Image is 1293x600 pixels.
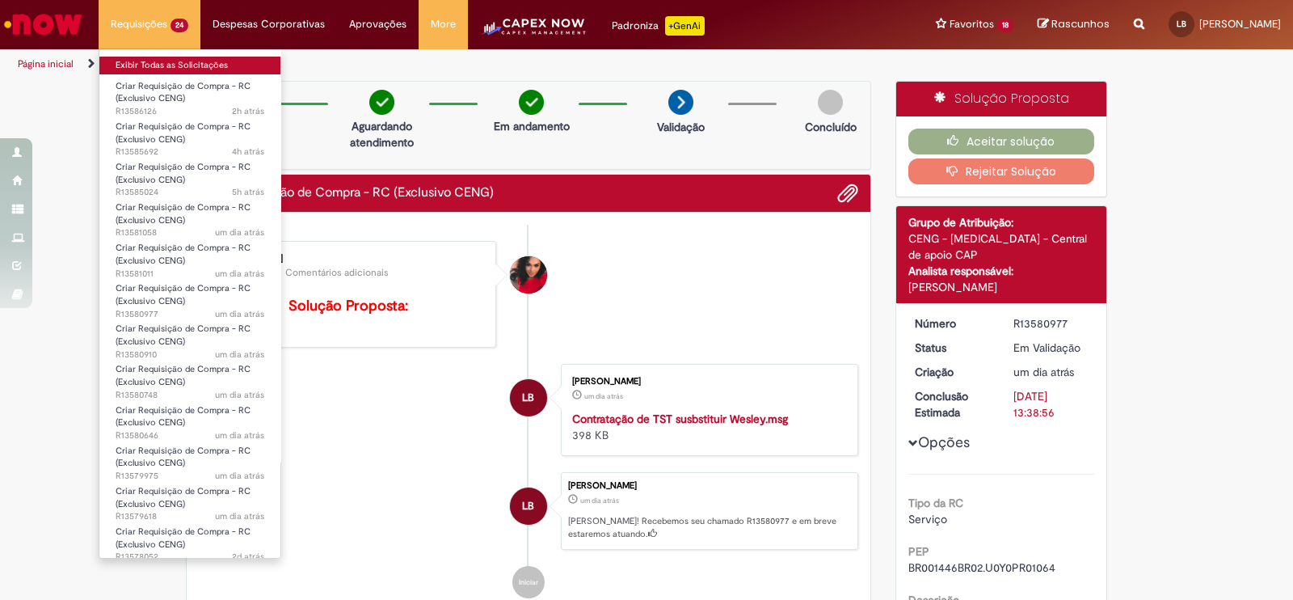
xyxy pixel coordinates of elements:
small: Comentários adicionais [285,266,389,280]
div: [PERSON_NAME] [568,481,849,491]
span: Favoritos [950,16,994,32]
span: um dia atrás [215,510,264,522]
span: um dia atrás [215,349,264,361]
img: CapexLogo5.png [480,16,588,49]
div: [PERSON_NAME] [572,377,841,387]
p: RC 1000441736 [214,298,483,336]
a: Aberto R13580748 : Criar Requisição de Compra - RC (Exclusivo CENG) [99,361,280,395]
span: um dia atrás [215,226,264,239]
div: R13580977 [1013,315,1089,332]
time: 30/09/2025 11:38:53 [1013,365,1074,379]
div: 398 KB [572,411,841,443]
div: [DATE] 13:38:56 [1013,388,1089,420]
a: Página inicial [18,57,74,70]
span: R13580977 [116,308,264,321]
p: +GenAi [665,16,705,36]
time: 01/10/2025 14:01:32 [232,105,264,117]
a: Aberto R13580977 : Criar Requisição de Compra - RC (Exclusivo CENG) [99,280,280,315]
a: Contratação de TST susbstituir Wesley.msg [572,412,788,426]
ul: Trilhas de página [12,49,850,79]
span: Despesas Corporativas [213,16,325,32]
ul: Requisições [99,49,281,559]
a: Aberto R13585024 : Criar Requisição de Compra - RC (Exclusivo CENG) [99,158,280,193]
span: R13580748 [116,389,264,402]
p: Em andamento [494,118,570,134]
a: Aberto R13581011 : Criar Requisição de Compra - RC (Exclusivo CENG) [99,239,280,274]
span: um dia atrás [584,391,623,401]
span: R13580646 [116,429,264,442]
li: LUCAS ROCHA BELO [199,472,858,550]
span: R13586126 [116,105,264,118]
span: um dia atrás [215,429,264,442]
div: Analista responsável: [908,263,1095,279]
time: 30/09/2025 11:34:20 [584,391,623,401]
span: More [431,16,456,32]
time: 30/09/2025 10:53:16 [215,429,264,442]
span: um dia atrás [215,308,264,320]
div: LUCAS ROCHA BELO [510,379,547,416]
dt: Criação [903,364,1002,380]
div: Em Validação [1013,340,1089,356]
div: Aline Rangel [510,256,547,294]
span: R13578052 [116,551,264,564]
span: um dia atrás [1013,365,1074,379]
time: 01/10/2025 12:09:29 [232,146,264,158]
div: Grupo de Atribuição: [908,214,1095,230]
a: Aberto R13579618 : Criar Requisição de Compra - RC (Exclusivo CENG) [99,483,280,518]
time: 30/09/2025 09:11:47 [215,470,264,482]
span: Criar Requisição de Compra - RC (Exclusivo CENG) [116,161,251,186]
time: 30/09/2025 11:06:10 [215,389,264,401]
span: Criar Requisição de Compra - RC (Exclusivo CENG) [116,404,251,429]
a: Aberto R13586126 : Criar Requisição de Compra - RC (Exclusivo CENG) [99,78,280,112]
span: Requisições [111,16,167,32]
div: CENG - [MEDICAL_DATA] - Central de apoio CAP [908,230,1095,263]
img: arrow-next.png [668,90,693,115]
a: Rascunhos [1038,17,1110,32]
span: 5h atrás [232,186,264,198]
span: Criar Requisição de Compra - RC (Exclusivo CENG) [116,445,251,470]
div: Solução Proposta [896,82,1107,116]
span: um dia atrás [215,268,264,280]
a: Aberto R13580646 : Criar Requisição de Compra - RC (Exclusivo CENG) [99,402,280,437]
span: Rascunhos [1051,16,1110,32]
span: Criar Requisição de Compra - RC (Exclusivo CENG) [116,526,251,551]
span: 24 [171,19,188,32]
span: LB [522,378,534,417]
span: 2h atrás [232,105,264,117]
time: 30/09/2025 11:52:04 [215,226,264,239]
time: 30/09/2025 11:38:54 [215,308,264,320]
img: check-circle-green.png [369,90,394,115]
p: Concluído [805,119,857,135]
span: 18 [997,19,1013,32]
div: LUCAS ROCHA BELO [510,488,547,525]
img: check-circle-green.png [519,90,544,115]
span: Criar Requisição de Compra - RC (Exclusivo CENG) [116,80,251,105]
div: 30/09/2025 11:38:53 [1013,364,1089,380]
time: 01/10/2025 10:36:58 [232,186,264,198]
span: LB [1177,19,1186,29]
span: Criar Requisição de Compra - RC (Exclusivo CENG) [116,363,251,388]
time: 30/09/2025 11:38:53 [580,496,619,505]
div: [PERSON_NAME] [908,279,1095,295]
span: Serviço [908,512,947,526]
span: 4h atrás [232,146,264,158]
time: 30/09/2025 11:43:59 [215,268,264,280]
p: [PERSON_NAME]! Recebemos seu chamado R13580977 e em breve estaremos atuando. [568,515,849,540]
a: Exibir Todas as Solicitações [99,57,280,74]
span: R13581058 [116,226,264,239]
span: R13579618 [116,510,264,523]
p: Aguardando atendimento [343,118,421,150]
span: R13579975 [116,470,264,483]
button: Adicionar anexos [837,183,858,204]
span: BR001446BR02.U0Y0PR01064 [908,560,1055,575]
span: um dia atrás [215,389,264,401]
img: ServiceNow [2,8,85,40]
span: um dia atrás [580,496,619,505]
a: Aberto R13578052 : Criar Requisição de Compra - RC (Exclusivo CENG) [99,523,280,558]
span: Criar Requisição de Compra - RC (Exclusivo CENG) [116,242,251,267]
dt: Número [903,315,1002,332]
span: [PERSON_NAME] [1199,17,1281,31]
time: 29/09/2025 16:11:52 [232,551,264,563]
b: PEP [908,544,929,559]
b: Solução Proposta: [289,297,408,315]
